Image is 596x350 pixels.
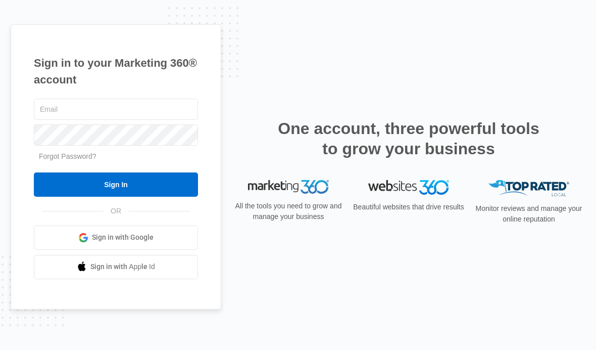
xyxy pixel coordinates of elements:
[275,118,542,159] h2: One account, three powerful tools to grow your business
[34,55,198,88] h1: Sign in to your Marketing 360® account
[352,202,465,212] p: Beautiful websites that drive results
[34,255,198,279] a: Sign in with Apple Id
[248,180,329,194] img: Marketing 360
[34,172,198,197] input: Sign In
[232,201,345,222] p: All the tools you need to grow and manage your business
[34,99,198,120] input: Email
[472,203,585,225] p: Monitor reviews and manage your online reputation
[104,206,128,216] span: OR
[368,180,449,195] img: Websites 360
[488,180,569,197] img: Top Rated Local
[92,232,154,243] span: Sign in with Google
[34,226,198,250] a: Sign in with Google
[39,152,96,160] a: Forgot Password?
[90,261,155,272] span: Sign in with Apple Id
